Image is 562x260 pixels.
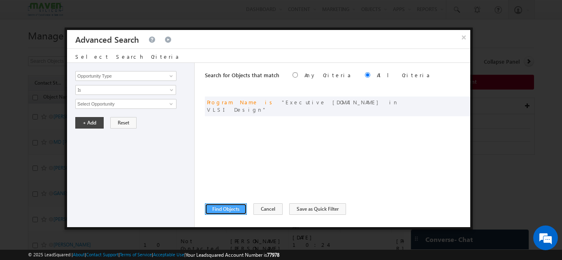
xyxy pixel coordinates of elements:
[207,99,399,113] span: Executive [DOMAIN_NAME] in VLSI Design
[110,117,137,129] button: Reset
[75,30,139,48] h3: Advanced Search
[377,71,431,78] label: All Criteria
[267,252,279,258] span: 77978
[75,99,176,109] input: Type to Search
[120,252,152,257] a: Terms of Service
[75,53,180,60] span: Select Search Criteria
[457,30,470,44] button: ×
[75,117,104,129] button: + Add
[165,100,175,108] a: Show All Items
[265,99,275,106] span: is
[86,252,118,257] a: Contact Support
[289,203,346,215] button: Save as Quick Filter
[153,252,184,257] a: Acceptable Use
[76,86,165,94] span: Is
[304,71,352,78] label: Any Criteria
[73,252,85,257] a: About
[205,203,247,215] button: Find Objects
[253,203,283,215] button: Cancel
[165,72,175,80] a: Show All Items
[207,99,258,106] span: Program Name
[75,71,176,81] input: Type to Search
[186,252,279,258] span: Your Leadsquared Account Number is
[75,85,176,95] a: Is
[28,251,279,259] span: © 2025 LeadSquared | | | | |
[205,71,279,78] span: Search for Objects that match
